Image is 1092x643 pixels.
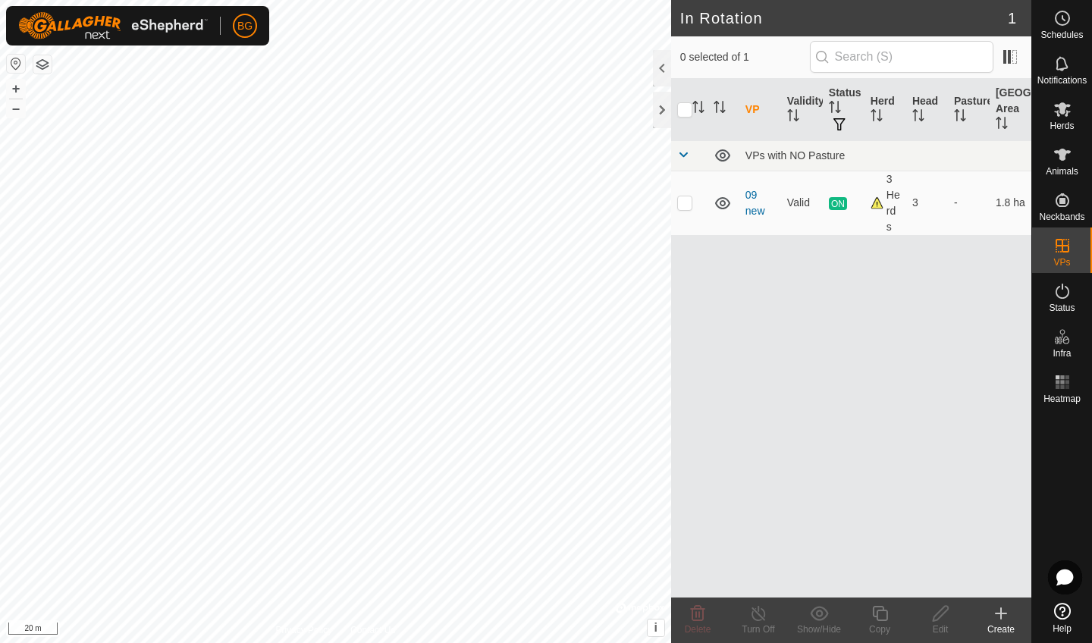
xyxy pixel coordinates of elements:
button: i [648,619,664,636]
th: Pasture [948,79,990,141]
span: 1 [1008,7,1016,30]
span: Animals [1046,167,1078,176]
span: i [654,621,657,634]
p-sorticon: Activate to sort [996,119,1008,131]
span: Schedules [1040,30,1083,39]
span: VPs [1053,258,1070,267]
button: + [7,80,25,98]
h2: In Rotation [680,9,1008,27]
td: - [948,171,990,235]
div: VPs with NO Pasture [745,149,1025,162]
div: Create [971,623,1031,636]
span: Infra [1053,349,1071,358]
button: Map Layers [33,55,52,74]
button: Reset Map [7,55,25,73]
p-sorticon: Activate to sort [954,111,966,124]
span: Neckbands [1039,212,1084,221]
th: Herd [864,79,906,141]
span: BG [237,18,253,34]
p-sorticon: Activate to sort [829,103,841,115]
div: 3 Herds [871,171,900,235]
p-sorticon: Activate to sort [787,111,799,124]
th: Status [823,79,864,141]
span: Heatmap [1043,394,1081,403]
th: Head [906,79,948,141]
a: Contact Us [350,623,395,637]
th: Validity [781,79,823,141]
div: Turn Off [728,623,789,636]
td: 3 [906,171,948,235]
th: [GEOGRAPHIC_DATA] Area [990,79,1031,141]
td: Valid [781,171,823,235]
span: Status [1049,303,1075,312]
span: Notifications [1037,76,1087,85]
img: Gallagher Logo [18,12,208,39]
p-sorticon: Activate to sort [871,111,883,124]
span: Herds [1050,121,1074,130]
span: 0 selected of 1 [680,49,810,65]
span: Help [1053,624,1072,633]
div: Show/Hide [789,623,849,636]
div: Copy [849,623,910,636]
a: Privacy Policy [275,623,332,637]
div: Edit [910,623,971,636]
input: Search (S) [810,41,993,73]
p-sorticon: Activate to sort [692,103,704,115]
th: VP [739,79,781,141]
span: ON [829,197,847,210]
td: 1.8 ha [990,171,1031,235]
a: Help [1032,597,1092,639]
p-sorticon: Activate to sort [714,103,726,115]
p-sorticon: Activate to sort [912,111,924,124]
span: Delete [685,624,711,635]
a: 09 new [745,189,765,217]
button: – [7,99,25,118]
